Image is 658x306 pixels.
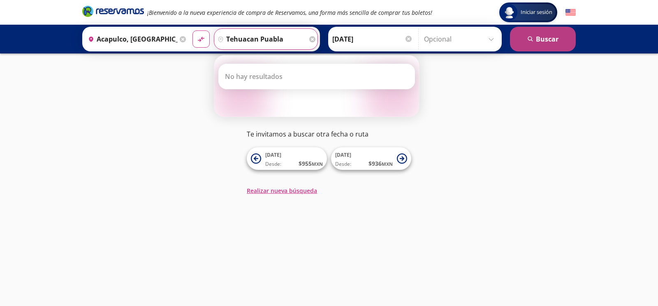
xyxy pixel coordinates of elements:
[382,161,393,167] small: MXN
[147,9,432,16] em: ¡Bienvenido a la nueva experiencia de compra de Reservamos, una forma más sencilla de comprar tus...
[85,29,178,49] input: Buscar Origen
[335,151,351,158] span: [DATE]
[331,147,411,170] button: [DATE]Desde:$936MXN
[299,159,323,168] span: $ 955
[225,72,283,81] p: No hay resultados
[82,5,144,17] i: Brand Logo
[332,29,413,49] input: Elegir Fecha
[265,160,281,168] span: Desde:
[312,161,323,167] small: MXN
[368,159,393,168] span: $ 936
[424,29,498,49] input: Opcional
[247,147,327,170] button: [DATE]Desde:$955MXN
[517,8,556,16] span: Iniciar sesión
[265,151,281,158] span: [DATE]
[510,27,576,51] button: Buscar
[82,5,144,20] a: Brand Logo
[214,29,307,49] input: Buscar Destino
[247,186,317,195] button: Realizar nueva búsqueda
[565,7,576,18] button: English
[335,160,351,168] span: Desde:
[247,129,411,139] p: Te invitamos a buscar otra fecha o ruta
